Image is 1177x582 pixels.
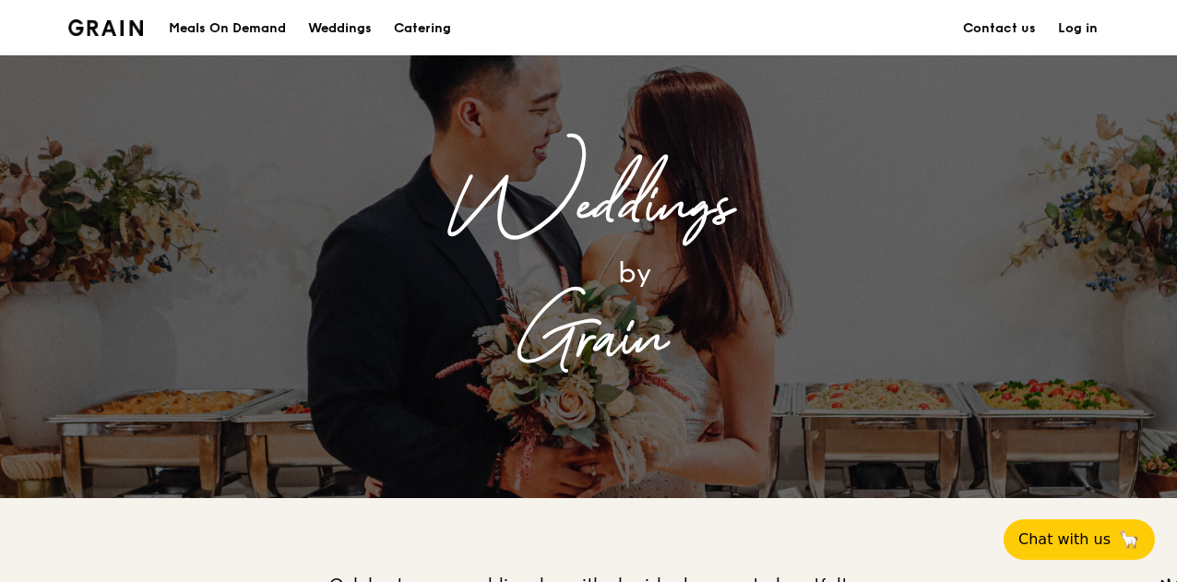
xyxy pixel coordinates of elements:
div: Grain [220,298,957,381]
span: 🦙 [1118,529,1140,551]
div: Meals On Demand [169,1,286,56]
button: Chat with us🦙 [1004,519,1155,560]
div: by [312,248,957,298]
a: Catering [383,1,462,56]
div: Weddings [308,1,372,56]
div: Weddings [220,165,957,248]
a: Contact us [952,1,1047,56]
a: Weddings [297,1,383,56]
img: Grain [68,19,143,36]
a: Log in [1047,1,1109,56]
div: Catering [394,1,451,56]
span: Chat with us [1018,529,1111,551]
